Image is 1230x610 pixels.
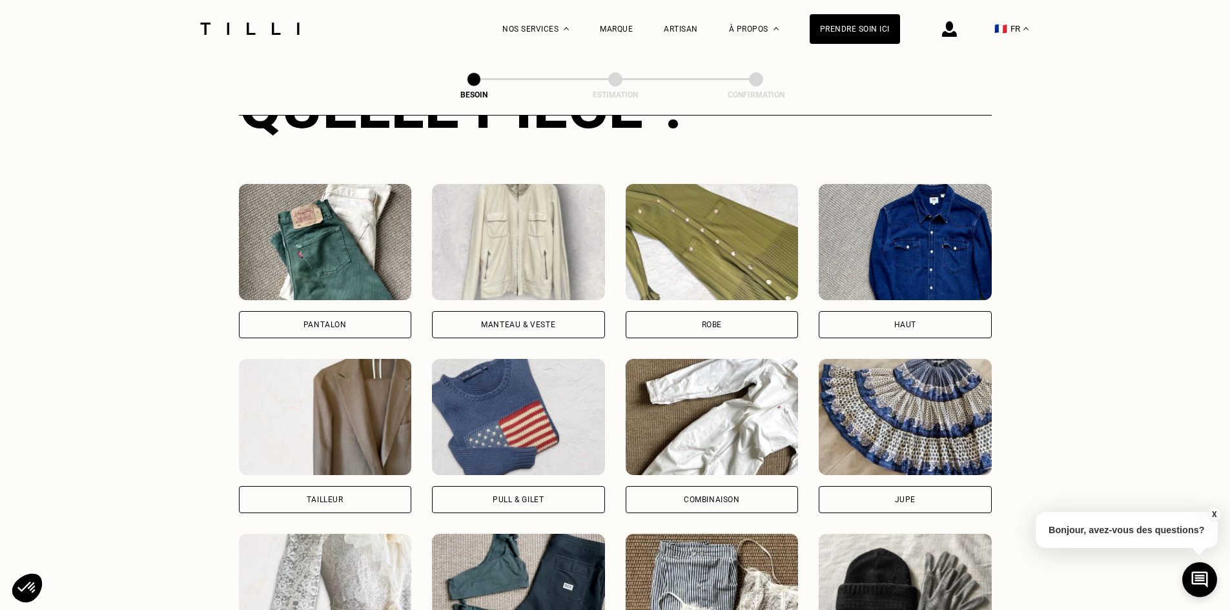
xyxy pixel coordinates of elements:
div: Jupe [895,496,916,503]
a: Marque [600,25,633,34]
span: 🇫🇷 [994,23,1007,35]
p: Bonjour, avez-vous des questions? [1036,512,1218,548]
a: Prendre soin ici [810,14,900,44]
img: Tilli retouche votre Jupe [819,359,992,475]
div: Confirmation [692,90,821,99]
div: Combinaison [684,496,740,503]
div: Robe [702,321,722,329]
a: Artisan [664,25,698,34]
img: Tilli retouche votre Manteau & Veste [432,184,605,300]
div: Estimation [551,90,680,99]
img: Tilli retouche votre Pantalon [239,184,412,300]
img: Tilli retouche votre Tailleur [239,359,412,475]
div: Haut [894,321,916,329]
div: Tailleur [307,496,343,503]
div: Pantalon [303,321,347,329]
img: Tilli retouche votre Pull & gilet [432,359,605,475]
img: Tilli retouche votre Combinaison [626,359,799,475]
div: Manteau & Veste [481,321,555,329]
div: Besoin [409,90,538,99]
div: Pull & gilet [493,496,544,503]
img: Tilli retouche votre Haut [819,184,992,300]
img: Menu déroulant [564,27,569,30]
img: Tilli retouche votre Robe [626,184,799,300]
img: menu déroulant [1023,27,1029,30]
img: icône connexion [942,21,957,37]
img: Menu déroulant à propos [774,27,779,30]
button: X [1207,507,1220,522]
img: Logo du service de couturière Tilli [196,23,304,35]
